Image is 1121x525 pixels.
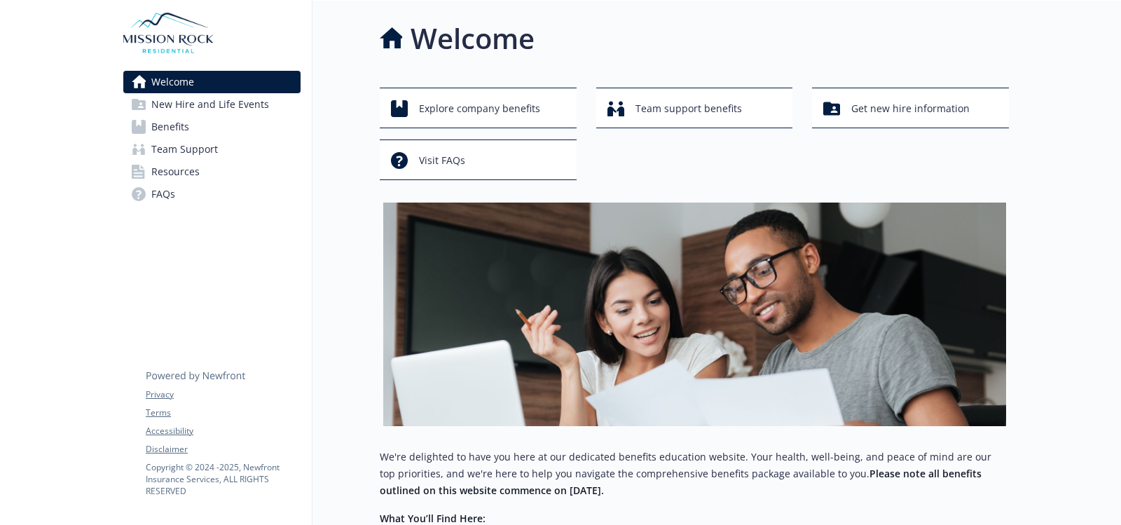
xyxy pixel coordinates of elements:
[123,138,301,161] a: Team Support
[151,71,194,93] span: Welcome
[411,18,535,60] h1: Welcome
[419,147,465,174] span: Visit FAQs
[146,461,300,497] p: Copyright © 2024 - 2025 , Newfront Insurance Services, ALL RIGHTS RESERVED
[383,203,1006,426] img: overview page banner
[151,93,269,116] span: New Hire and Life Events
[596,88,793,128] button: Team support benefits
[151,138,218,161] span: Team Support
[419,95,540,122] span: Explore company benefits
[123,116,301,138] a: Benefits
[146,425,300,437] a: Accessibility
[380,139,577,180] button: Visit FAQs
[146,407,300,419] a: Terms
[380,512,486,525] strong: What You’ll Find Here:
[380,88,577,128] button: Explore company benefits
[123,71,301,93] a: Welcome
[151,161,200,183] span: Resources
[151,116,189,138] span: Benefits
[380,449,1009,499] p: We're delighted to have you here at our dedicated benefits education website. Your health, well-b...
[151,183,175,205] span: FAQs
[146,443,300,456] a: Disclaimer
[123,93,301,116] a: New Hire and Life Events
[635,95,742,122] span: Team support benefits
[851,95,970,122] span: Get new hire information
[146,388,300,401] a: Privacy
[812,88,1009,128] button: Get new hire information
[123,183,301,205] a: FAQs
[123,161,301,183] a: Resources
